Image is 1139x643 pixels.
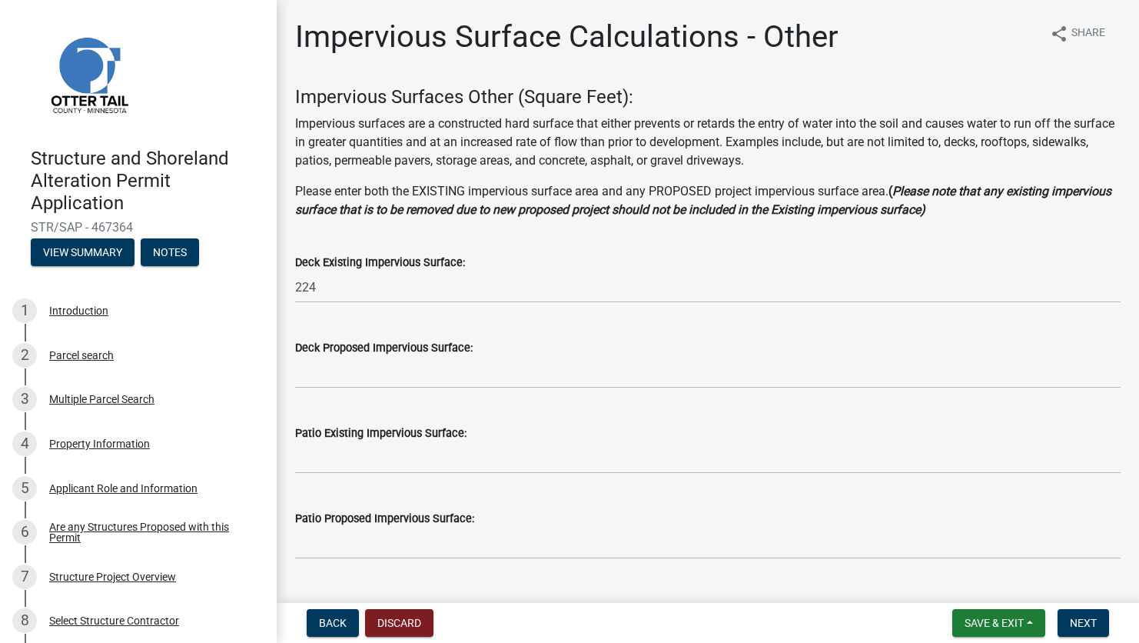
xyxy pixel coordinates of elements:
button: Back [307,609,359,637]
div: 4 [12,431,37,456]
div: Introduction [49,305,108,316]
button: Save & Exit [952,609,1045,637]
button: View Summary [31,238,134,266]
p: Impervious surfaces are a constructed hard surface that either prevents or retards the entry of w... [295,115,1121,170]
div: 7 [12,565,37,589]
h4: Structure and Shoreland Alteration Permit Application [31,148,264,214]
h4: Impervious Surfaces Other (Square Feet): [295,86,1121,108]
div: 3 [12,387,37,411]
label: Patio Existing Impervious Surface: [295,428,467,439]
button: Next [1058,609,1109,637]
div: 8 [12,608,37,633]
div: Multiple Parcel Search [49,394,154,405]
span: Back [319,617,347,629]
div: Select Structure Contractor [49,615,179,626]
div: Applicant Role and Information [49,483,198,494]
span: STR/SAP - 467364 [31,220,246,235]
span: Next [1070,617,1097,629]
label: Patio Proposed Impervious Surface: [295,514,474,525]
button: Notes [141,238,199,266]
div: Property Information [49,438,150,449]
span: Share [1071,25,1105,43]
div: 6 [12,520,37,545]
strong: ( [888,184,892,198]
p: Please enter both the EXISTING impervious surface area and any PROPOSED project impervious surfac... [295,182,1121,219]
label: Deck Proposed Impervious Surface: [295,343,473,354]
wm-modal-confirm: Notes [141,248,199,260]
strong: Please note that any existing impervious surface that is to be removed due to new proposed projec... [295,184,1111,217]
div: 5 [12,476,37,501]
div: Are any Structures Proposed with this Permit [49,521,252,543]
wm-modal-confirm: Summary [31,248,134,260]
i: share [1050,25,1068,43]
div: Parcel search [49,350,114,361]
span: Save & Exit [965,617,1024,629]
div: Structure Project Overview [49,571,176,582]
button: shareShare [1038,18,1117,48]
img: Otter Tail County, Minnesota [31,16,146,132]
label: Deck Existing Impervious Surface: [295,258,465,268]
button: Discard [365,609,433,637]
h1: Impervious Surface Calculations - Other [295,18,838,55]
div: 2 [12,343,37,368]
div: 1 [12,298,37,323]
